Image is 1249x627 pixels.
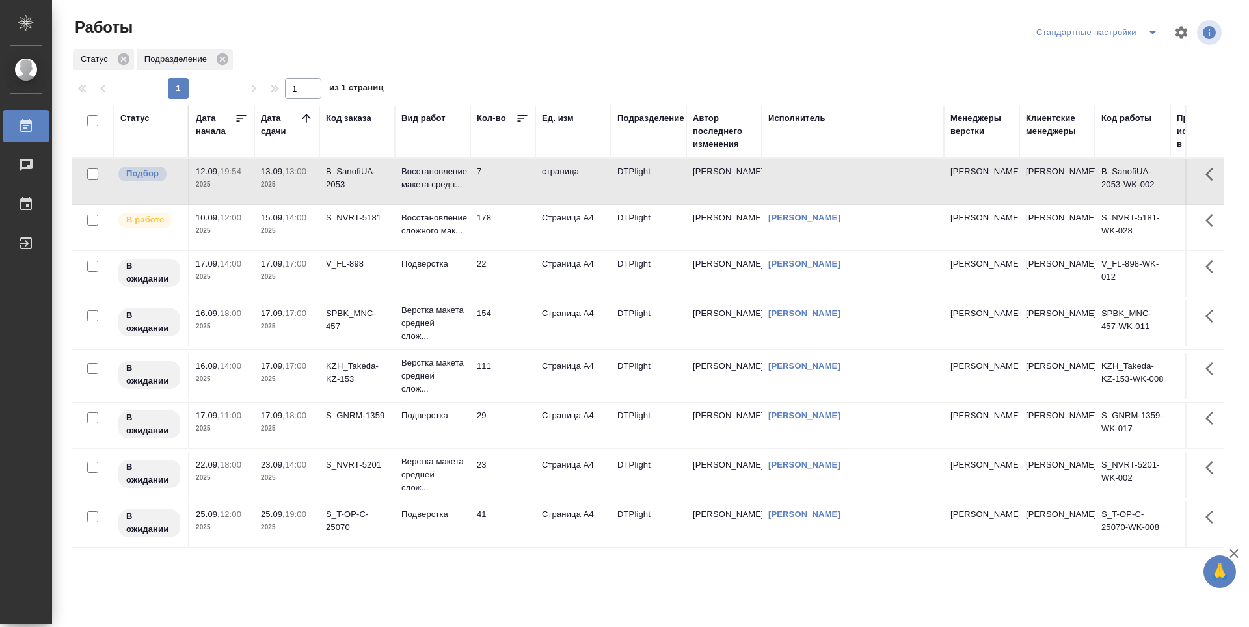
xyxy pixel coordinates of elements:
[477,112,506,125] div: Кол-во
[261,224,313,237] p: 2025
[117,409,181,440] div: Исполнитель назначен, приступать к работе пока рано
[686,403,762,448] td: [PERSON_NAME]
[1019,403,1095,448] td: [PERSON_NAME]
[117,258,181,288] div: Исполнитель назначен, приступать к работе пока рано
[1095,353,1170,399] td: KZH_Takeda-KZ-153-WK-008
[120,112,150,125] div: Статус
[686,205,762,250] td: [PERSON_NAME]
[542,112,574,125] div: Ед. изм
[950,258,1013,271] p: [PERSON_NAME]
[117,211,181,229] div: Исполнитель выполняет работу
[950,211,1013,224] p: [PERSON_NAME]
[1019,159,1095,204] td: [PERSON_NAME]
[220,361,241,371] p: 14:00
[326,112,371,125] div: Код заказа
[470,300,535,346] td: 154
[126,411,172,437] p: В ожидании
[768,460,840,470] a: [PERSON_NAME]
[137,49,233,70] div: Подразделение
[261,308,285,318] p: 17.09,
[261,178,313,191] p: 2025
[1095,205,1170,250] td: S_NVRT-5181-WK-028
[220,410,241,420] p: 11:00
[126,362,172,388] p: В ожидании
[326,409,388,422] div: S_GNRM-1359
[196,320,248,333] p: 2025
[261,213,285,222] p: 15.09,
[261,259,285,269] p: 17.09,
[196,271,248,284] p: 2025
[220,460,241,470] p: 18:00
[285,213,306,222] p: 14:00
[535,403,611,448] td: Страница А4
[611,159,686,204] td: DTPlight
[326,307,388,333] div: SPBK_MNC-457
[768,361,840,371] a: [PERSON_NAME]
[1198,300,1229,332] button: Здесь прячутся важные кнопки
[401,409,464,422] p: Подверстка
[1033,22,1166,43] div: split button
[196,213,220,222] p: 10.09,
[220,167,241,176] p: 19:54
[401,165,464,191] p: Восстановление макета средн...
[1198,501,1229,533] button: Здесь прячутся важные кнопки
[768,259,840,269] a: [PERSON_NAME]
[261,410,285,420] p: 17.09,
[326,360,388,386] div: KZH_Takeda-KZ-153
[693,112,755,151] div: Автор последнего изменения
[1019,452,1095,498] td: [PERSON_NAME]
[535,353,611,399] td: Страница А4
[126,167,159,180] p: Подбор
[285,460,306,470] p: 14:00
[1198,251,1229,282] button: Здесь прячутся важные кнопки
[535,501,611,547] td: Страница А4
[611,205,686,250] td: DTPlight
[1095,300,1170,346] td: SPBK_MNC-457-WK-011
[1019,353,1095,399] td: [PERSON_NAME]
[196,167,220,176] p: 12.09,
[1198,159,1229,190] button: Здесь прячутся важные кнопки
[126,260,172,286] p: В ожидании
[1101,112,1151,125] div: Код работы
[611,403,686,448] td: DTPlight
[196,373,248,386] p: 2025
[261,422,313,435] p: 2025
[285,308,306,318] p: 17:00
[1095,452,1170,498] td: S_NVRT-5201-WK-002
[196,410,220,420] p: 17.09,
[401,455,464,494] p: Верстка макета средней слож...
[196,308,220,318] p: 16.09,
[950,112,1013,138] div: Менеджеры верстки
[285,361,306,371] p: 17:00
[535,251,611,297] td: Страница А4
[196,361,220,371] p: 16.09,
[950,360,1013,373] p: [PERSON_NAME]
[1209,558,1231,585] span: 🙏
[261,373,313,386] p: 2025
[1203,555,1236,588] button: 🙏
[686,501,762,547] td: [PERSON_NAME]
[535,205,611,250] td: Страница А4
[326,211,388,224] div: S_NVRT-5181
[535,159,611,204] td: страница
[686,251,762,297] td: [PERSON_NAME]
[196,178,248,191] p: 2025
[261,320,313,333] p: 2025
[196,259,220,269] p: 17.09,
[617,112,684,125] div: Подразделение
[261,271,313,284] p: 2025
[768,112,826,125] div: Исполнитель
[326,508,388,534] div: S_T-OP-C-25070
[686,159,762,204] td: [PERSON_NAME]
[768,308,840,318] a: [PERSON_NAME]
[401,112,446,125] div: Вид работ
[261,509,285,519] p: 25.09,
[401,508,464,521] p: Подверстка
[117,165,181,183] div: Можно подбирать исполнителей
[326,459,388,472] div: S_NVRT-5201
[220,509,241,519] p: 12:00
[950,508,1013,521] p: [PERSON_NAME]
[126,213,164,226] p: В работе
[261,112,300,138] div: Дата сдачи
[768,410,840,420] a: [PERSON_NAME]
